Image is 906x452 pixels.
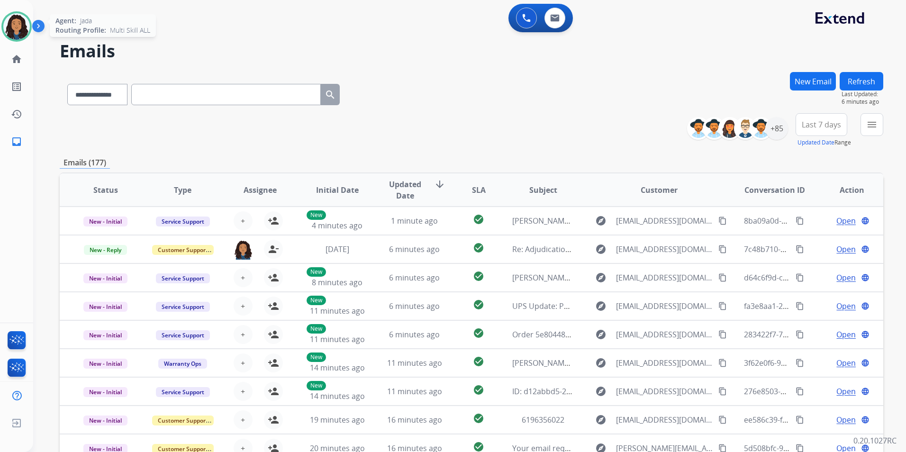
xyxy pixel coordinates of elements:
span: New - Initial [83,416,127,425]
button: + [234,211,253,230]
span: Service Support [156,387,210,397]
mat-icon: explore [595,329,607,340]
span: Open [836,215,856,226]
span: Assignee [244,184,277,196]
span: 6 minutes ago [842,98,883,106]
div: +85 [765,117,788,140]
span: 6 minutes ago [389,244,440,254]
mat-icon: search [325,89,336,100]
span: + [241,272,245,283]
span: [PERSON_NAME] - Invoice request [512,358,632,368]
span: Customer Support [152,245,214,255]
button: Updated Date [797,139,834,146]
span: 11 minutes ago [387,358,442,368]
mat-icon: content_copy [718,330,727,339]
mat-icon: check_circle [473,413,484,424]
mat-icon: content_copy [718,302,727,310]
span: New - Initial [83,273,127,283]
span: [EMAIL_ADDRESS][DOMAIN_NAME] [616,357,713,369]
mat-icon: explore [595,272,607,283]
button: New Email [790,72,836,90]
mat-icon: check_circle [473,242,484,253]
mat-icon: language [861,273,870,282]
img: agent-avatar [234,240,253,260]
span: [EMAIL_ADDRESS][DOMAIN_NAME] [616,244,713,255]
span: + [241,386,245,397]
span: New - Reply [84,245,127,255]
span: + [241,329,245,340]
span: [DATE] [326,244,349,254]
span: [EMAIL_ADDRESS][DOMAIN_NAME] [616,386,713,397]
span: Re: Adjudication Decision [512,244,603,254]
mat-icon: language [861,359,870,367]
mat-icon: explore [595,357,607,369]
mat-icon: check_circle [473,384,484,396]
mat-icon: explore [595,215,607,226]
span: 276e8503-55fd-41cd-884e-4aa234904bb2 [744,386,889,397]
span: [PERSON_NAME] Claim 1-8299840097 [512,272,644,283]
span: Open [836,244,856,255]
span: Open [836,386,856,397]
span: ID: d12abbd5-2afb-41ea-8a60-7ebfabc57564 [ thread::0wynPYs0DOiuheqeD42Iyjk:: ] [512,386,808,397]
button: + [234,353,253,372]
mat-icon: person_add [268,272,279,283]
span: Status [93,184,118,196]
span: Agent: [55,16,76,26]
span: 11 minutes ago [310,334,365,344]
span: Last Updated: [842,90,883,98]
span: Conversation ID [744,184,805,196]
span: New - Initial [83,330,127,340]
button: + [234,268,253,287]
mat-icon: content_copy [718,245,727,253]
mat-icon: content_copy [718,416,727,424]
mat-icon: explore [595,300,607,312]
mat-icon: check_circle [473,271,484,282]
mat-icon: language [861,245,870,253]
span: [PERSON_NAME] Claim 1-8304862203 [512,216,644,226]
span: Open [836,329,856,340]
span: 11 minutes ago [387,386,442,397]
mat-icon: inbox [11,136,22,147]
h2: Emails [60,42,883,61]
mat-icon: content_copy [796,330,804,339]
span: Customer [641,184,678,196]
span: 4 minutes ago [312,220,362,231]
button: Last 7 days [796,113,847,136]
span: 8 minutes ago [312,277,362,288]
span: Service Support [156,273,210,283]
span: + [241,300,245,312]
span: Service Support [156,302,210,312]
span: Last 7 days [802,123,841,127]
span: 1 minute ago [391,216,438,226]
mat-icon: content_copy [796,359,804,367]
mat-icon: person_add [268,357,279,369]
mat-icon: explore [595,386,607,397]
button: + [234,410,253,429]
span: Open [836,357,856,369]
mat-icon: content_copy [796,302,804,310]
span: Order 5e804480-dc8c-4939-a510-09ee5418da95 [512,329,681,340]
mat-icon: language [861,302,870,310]
span: New - Initial [83,302,127,312]
mat-icon: check_circle [473,214,484,225]
mat-icon: list_alt [11,81,22,92]
span: Open [836,414,856,425]
span: New - Initial [83,387,127,397]
span: Routing Profile: [55,26,106,35]
mat-icon: person_add [268,414,279,425]
mat-icon: content_copy [796,245,804,253]
mat-icon: content_copy [718,359,727,367]
span: Open [836,272,856,283]
button: + [234,382,253,401]
mat-icon: arrow_downward [434,179,445,190]
span: SLA [472,184,486,196]
span: Multi Skill ALL [110,26,150,35]
mat-icon: person_add [268,215,279,226]
button: + [234,325,253,344]
span: + [241,357,245,369]
span: [EMAIL_ADDRESS][DOMAIN_NAME] [616,329,713,340]
span: Customer Support [152,416,214,425]
span: Jada [80,16,92,26]
span: fa3e8aa1-2c05-430f-b372-37f14dd003d4 [744,301,886,311]
span: 14 minutes ago [310,362,365,373]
